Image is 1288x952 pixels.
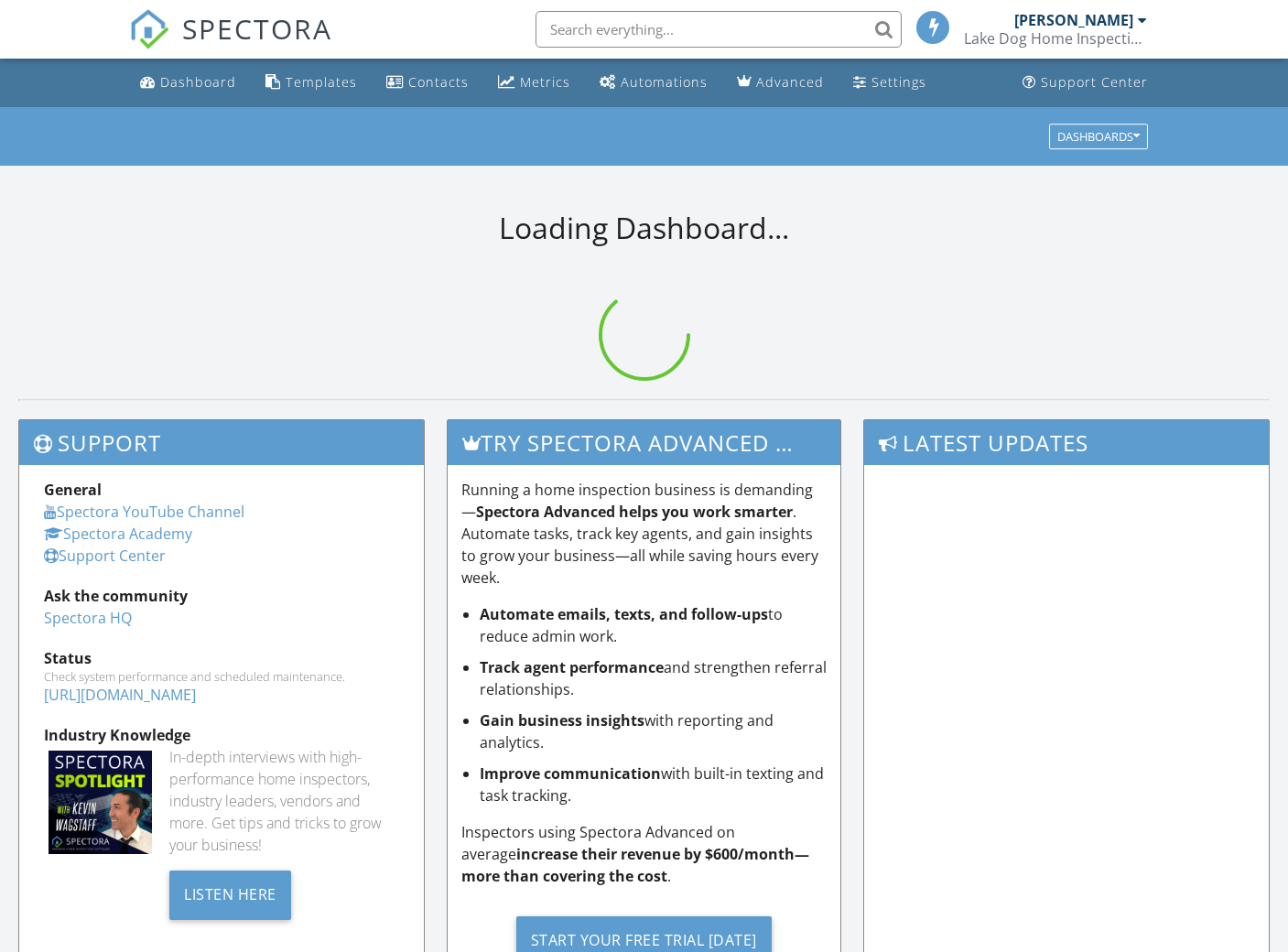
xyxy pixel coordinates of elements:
[1049,124,1148,149] button: Dashboards
[169,883,291,903] a: Listen Here
[1014,11,1133,29] div: [PERSON_NAME]
[44,502,244,522] a: Spectora YouTube Channel
[44,546,166,566] a: Support Center
[756,73,824,91] div: Advanced
[1015,66,1155,100] a: Support Center
[536,11,902,48] input: Search everything...
[408,73,469,91] div: Contacts
[49,751,152,854] img: Spectoraspolightmain
[461,844,809,886] strong: increase their revenue by $600/month—more than covering the cost
[461,821,828,887] p: Inspectors using Spectora Advanced on average .
[44,724,399,746] div: Industry Knowledge
[169,746,398,856] div: In-depth interviews with high-performance home inspectors, industry leaders, vendors and more. Ge...
[44,480,102,500] strong: General
[476,502,793,522] strong: Spectora Advanced helps you work smarter
[44,685,196,705] a: [URL][DOMAIN_NAME]
[1041,73,1148,91] div: Support Center
[480,604,768,624] strong: Automate emails, texts, and follow-ups
[133,66,244,100] a: Dashboard
[44,608,132,628] a: Spectora HQ
[1057,130,1140,143] div: Dashboards
[480,657,664,677] strong: Track agent performance
[520,73,570,91] div: Metrics
[129,9,169,49] img: The Best Home Inspection Software - Spectora
[592,66,715,100] a: Automations (Basic)
[129,25,332,63] a: SPECTORA
[480,763,828,806] li: with built-in texting and task tracking.
[448,420,841,465] h3: Try spectora advanced [DATE]
[480,656,828,700] li: and strengthen referral relationships.
[44,647,399,669] div: Status
[480,709,828,753] li: with reporting and analytics.
[379,66,476,100] a: Contacts
[19,420,424,465] h3: Support
[480,710,644,730] strong: Gain business insights
[480,603,828,647] li: to reduce admin work.
[480,763,661,784] strong: Improve communication
[730,66,831,100] a: Advanced
[864,420,1269,465] h3: Latest Updates
[44,524,192,544] a: Spectora Academy
[846,66,934,100] a: Settings
[491,66,578,100] a: Metrics
[621,73,708,91] div: Automations
[169,871,291,920] div: Listen Here
[964,29,1147,48] div: Lake Dog Home Inspection
[44,669,399,684] div: Check system performance and scheduled maintenance.
[44,585,399,607] div: Ask the community
[160,73,236,91] div: Dashboard
[258,66,364,100] a: Templates
[461,479,828,589] p: Running a home inspection business is demanding— . Automate tasks, track key agents, and gain ins...
[182,9,332,48] span: SPECTORA
[871,73,926,91] div: Settings
[286,73,357,91] div: Templates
